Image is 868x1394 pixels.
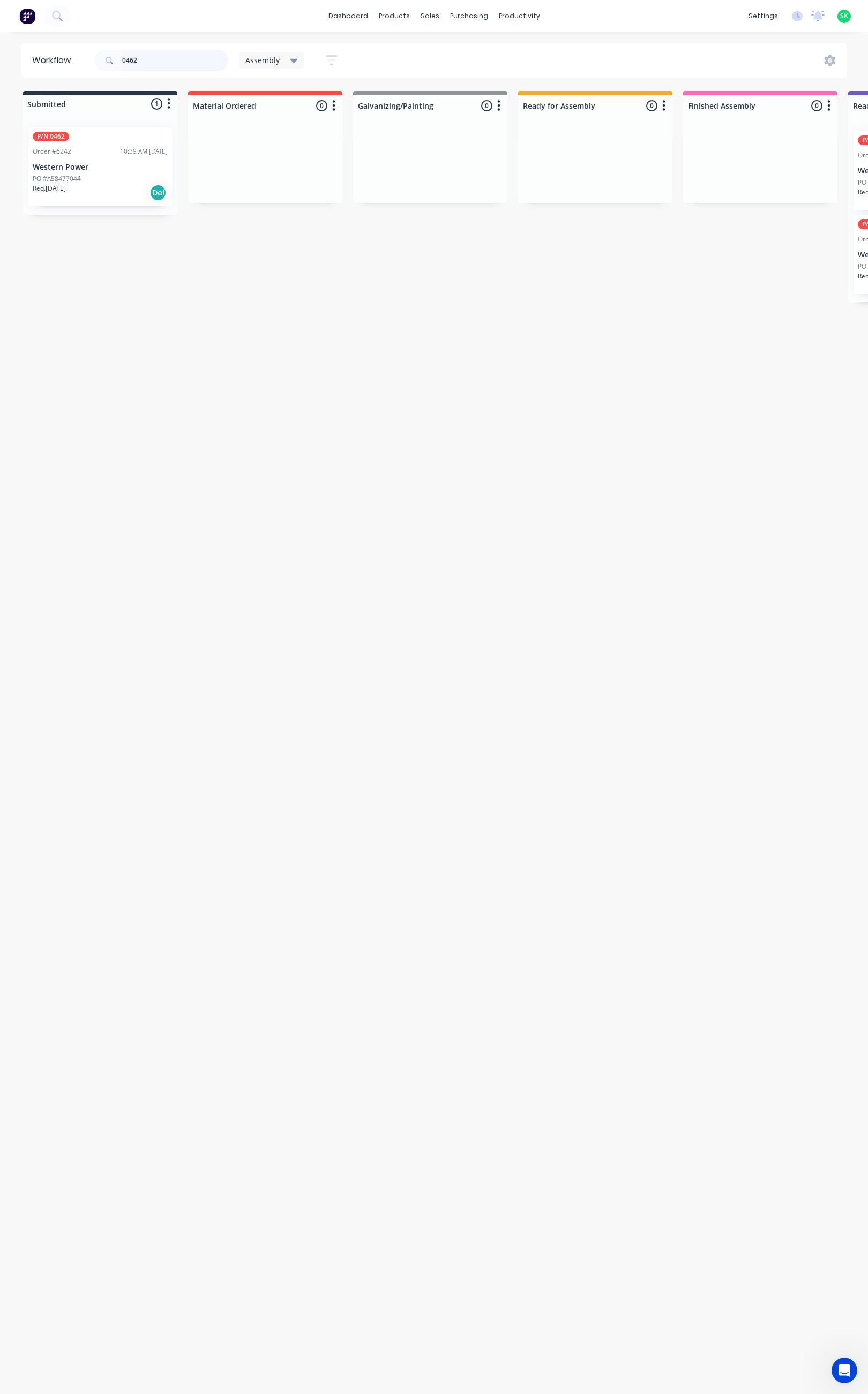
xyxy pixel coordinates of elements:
[33,147,71,156] div: Order #6242
[33,184,66,193] p: Req. [DATE]
[122,50,228,71] input: Search for orders...
[33,163,168,172] p: Western Power
[832,1358,857,1383] iframe: Intercom live chat
[33,132,69,141] div: P/N 0462
[19,8,35,24] img: Factory
[840,11,848,21] span: SK
[149,184,167,201] div: Del
[743,8,783,24] div: settings
[32,54,76,67] div: Workflow
[245,55,280,66] span: Assembly
[373,8,415,24] div: products
[33,174,81,184] p: PO #A58477044
[415,8,445,24] div: sales
[120,147,168,156] div: 10:39 AM [DATE]
[323,8,373,24] a: dashboard
[28,127,172,206] div: P/N 0462Order #624210:39 AM [DATE]Western PowerPO #A58477044Req.[DATE]Del
[445,8,493,24] div: purchasing
[493,8,545,24] div: productivity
